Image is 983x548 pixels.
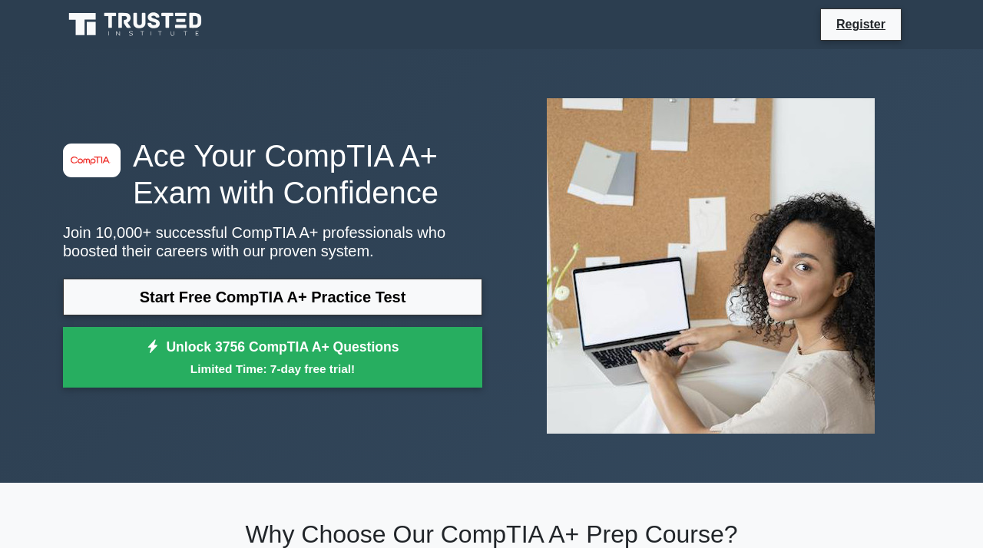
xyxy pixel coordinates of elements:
[82,360,463,378] small: Limited Time: 7-day free trial!
[63,137,482,211] h1: Ace Your CompTIA A+ Exam with Confidence
[63,279,482,315] a: Start Free CompTIA A+ Practice Test
[827,15,895,34] a: Register
[63,327,482,388] a: Unlock 3756 CompTIA A+ QuestionsLimited Time: 7-day free trial!
[63,223,482,260] p: Join 10,000+ successful CompTIA A+ professionals who boosted their careers with our proven system.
